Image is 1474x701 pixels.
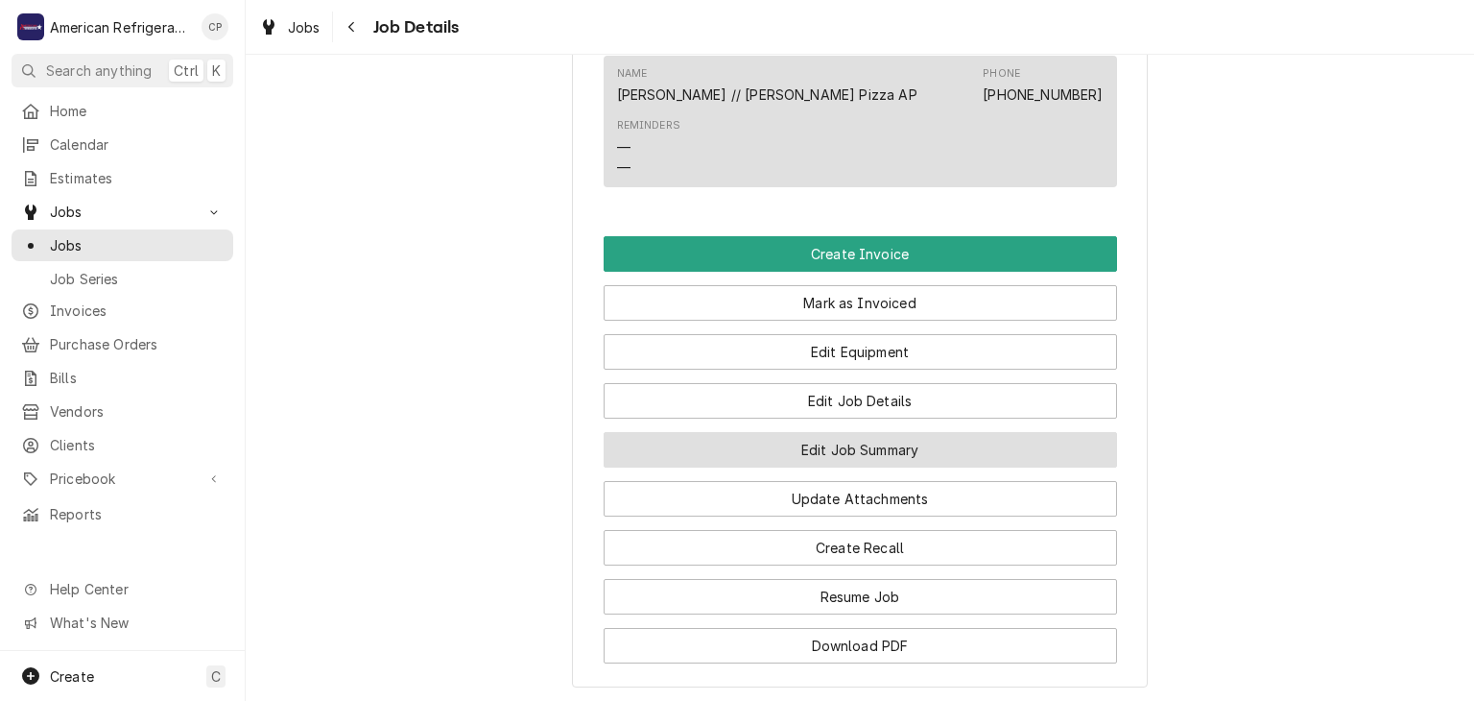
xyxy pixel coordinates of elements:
[604,56,1117,196] div: Client Contact List
[211,666,221,687] span: C
[12,230,233,261] a: Jobs
[12,429,233,461] a: Clients
[50,134,224,155] span: Calendar
[50,334,224,354] span: Purchase Orders
[12,328,233,360] a: Purchase Orders
[50,469,195,489] span: Pricebook
[617,85,917,105] div: [PERSON_NAME] // [PERSON_NAME] Pizza AP
[604,432,1117,468] button: Edit Job Summary
[50,504,224,524] span: Reports
[604,370,1117,419] div: Button Group Row
[604,285,1117,321] button: Mark as Invoiced
[12,263,233,295] a: Job Series
[617,137,630,157] div: —
[212,60,221,81] span: K
[251,12,328,43] a: Jobs
[604,37,1117,196] div: Client Contact
[604,383,1117,419] button: Edit Job Details
[983,66,1020,82] div: Phone
[12,396,233,427] a: Vendors
[50,301,224,321] span: Invoices
[50,368,224,388] span: Bills
[617,118,680,177] div: Reminders
[604,56,1117,187] div: Contact
[50,202,195,222] span: Jobs
[288,17,321,37] span: Jobs
[604,615,1117,664] div: Button Group Row
[12,129,233,160] a: Calendar
[604,419,1117,468] div: Button Group Row
[604,321,1117,370] div: Button Group Row
[50,401,224,422] span: Vendors
[368,14,460,40] span: Job Details
[50,579,222,599] span: Help Center
[604,236,1117,664] div: Button Group
[617,66,917,105] div: Name
[604,481,1117,517] button: Update Attachments
[17,13,44,40] div: A
[12,95,233,127] a: Home
[604,272,1117,321] div: Button Group Row
[983,86,1103,103] a: [PHONE_NUMBER]
[50,668,94,685] span: Create
[12,362,233,394] a: Bills
[50,613,222,633] span: What's New
[50,235,224,255] span: Jobs
[46,60,152,81] span: Search anything
[983,66,1103,105] div: Phone
[12,573,233,605] a: Go to Help Center
[202,13,228,40] div: CP
[12,498,233,530] a: Reports
[12,607,233,639] a: Go to What's New
[604,334,1117,370] button: Edit Equipment
[12,54,233,87] button: Search anythingCtrlK
[617,157,630,178] div: —
[604,468,1117,517] div: Button Group Row
[604,236,1117,272] div: Button Group Row
[604,566,1117,615] div: Button Group Row
[12,162,233,194] a: Estimates
[50,168,224,188] span: Estimates
[604,628,1117,664] button: Download PDF
[604,236,1117,272] button: Create Invoice
[50,101,224,121] span: Home
[12,463,233,495] a: Go to Pricebook
[202,13,228,40] div: Cordel Pyle's Avatar
[337,12,368,42] button: Navigate back
[617,118,680,133] div: Reminders
[174,60,199,81] span: Ctrl
[604,579,1117,615] button: Resume Job
[50,269,224,289] span: Job Series
[12,196,233,228] a: Go to Jobs
[617,66,648,82] div: Name
[604,517,1117,566] div: Button Group Row
[50,17,191,37] div: American Refrigeration LLC
[12,295,233,326] a: Invoices
[50,435,224,455] span: Clients
[604,530,1117,566] button: Create Recall
[17,13,44,40] div: American Refrigeration LLC's Avatar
